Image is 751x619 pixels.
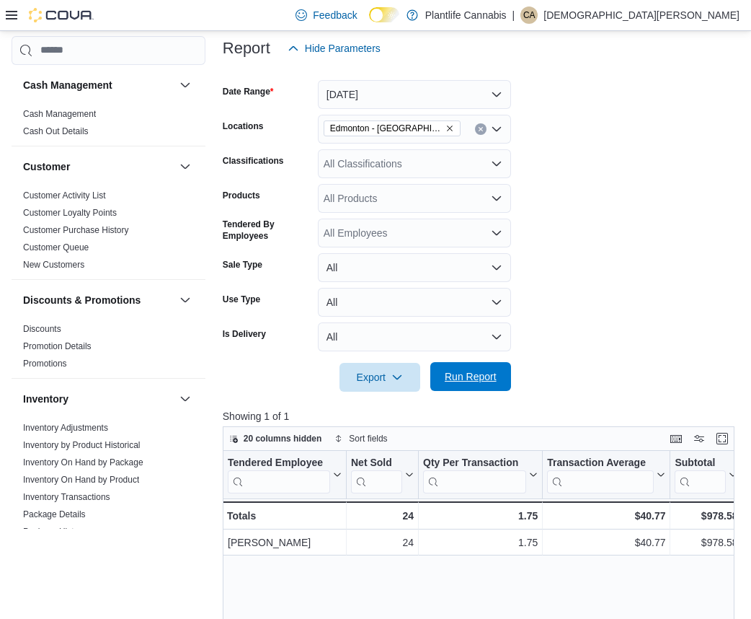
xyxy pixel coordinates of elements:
[23,440,141,450] a: Inventory by Product Historical
[23,509,86,519] a: Package Details
[23,260,84,270] a: New Customers
[23,475,139,485] a: Inventory On Hand by Product
[228,456,330,493] div: Tendered Employee
[23,225,129,235] a: Customer Purchase History
[223,120,264,132] label: Locations
[520,6,538,24] div: Christiana Amony
[282,34,386,63] button: Hide Parameters
[177,158,194,175] button: Customer
[547,456,654,470] div: Transaction Average
[351,534,414,551] div: 24
[223,294,260,305] label: Use Type
[23,457,143,467] a: Inventory On Hand by Package
[23,159,174,174] button: Customer
[223,155,284,167] label: Classifications
[223,86,274,97] label: Date Range
[430,362,511,391] button: Run Report
[228,456,330,470] div: Tendered Employee
[423,456,526,470] div: Qty Per Transaction
[23,423,108,433] a: Inventory Adjustments
[23,190,106,201] span: Customer Activity List
[547,507,665,524] div: $40.77
[12,320,205,378] div: Discounts & Promotions
[329,430,393,447] button: Sort fields
[512,6,515,24] p: |
[223,328,266,340] label: Is Delivery
[23,242,89,253] span: Customer Queue
[177,390,194,408] button: Inventory
[228,534,342,551] div: [PERSON_NAME]
[675,507,737,524] div: $978.58
[223,40,270,57] h3: Report
[23,509,86,520] span: Package Details
[351,507,414,524] div: 24
[318,80,511,109] button: [DATE]
[223,190,260,201] label: Products
[223,219,312,242] label: Tendered By Employees
[23,108,96,120] span: Cash Management
[23,323,61,335] span: Discounts
[369,22,370,23] span: Dark Mode
[445,124,454,133] button: Remove Edmonton - Harvest Pointe from selection in this group
[23,527,86,537] a: Package History
[348,363,412,392] span: Export
[23,207,117,219] span: Customer Loyalty Points
[23,126,89,136] a: Cash Out Details
[547,534,665,551] div: $40.77
[423,534,538,551] div: 1.75
[23,78,174,92] button: Cash Management
[318,322,511,351] button: All
[29,8,94,22] img: Cova
[675,456,737,493] button: Subtotal
[23,492,110,502] a: Inventory Transactions
[23,159,70,174] h3: Customer
[177,291,194,309] button: Discounts & Promotions
[23,324,61,334] a: Discounts
[228,456,342,493] button: Tendered Employee
[23,474,139,486] span: Inventory On Hand by Product
[369,7,399,22] input: Dark Mode
[423,456,538,493] button: Qty Per Transaction
[12,105,205,146] div: Cash Management
[23,190,106,201] a: Customer Activity List
[543,6,739,24] p: [DEMOGRAPHIC_DATA][PERSON_NAME]
[475,123,486,135] button: Clear input
[23,208,117,218] a: Customer Loyalty Points
[351,456,402,493] div: Net Sold
[547,456,665,493] button: Transaction Average
[12,187,205,279] div: Customer
[675,456,726,470] div: Subtotal
[23,259,84,271] span: New Customers
[324,120,461,136] span: Edmonton - Harvest Pointe
[349,433,387,444] span: Sort fields
[23,392,174,406] button: Inventory
[313,8,357,22] span: Feedback
[491,193,502,204] button: Open list of options
[318,288,511,317] button: All
[23,422,108,434] span: Inventory Adjustments
[714,430,731,447] button: Enter fullscreen
[227,507,342,524] div: Totals
[23,341,92,351] a: Promotion Details
[177,76,194,94] button: Cash Management
[223,259,262,271] label: Sale Type
[423,507,538,524] div: 1.75
[223,409,739,423] p: Showing 1 of 1
[23,439,141,451] span: Inventory by Product Historical
[675,534,737,551] div: $978.58
[23,358,67,369] span: Promotions
[491,123,502,135] button: Open list of options
[523,6,536,24] span: CA
[23,78,112,92] h3: Cash Management
[23,126,89,137] span: Cash Out Details
[547,456,654,493] div: Transaction Average
[23,293,141,307] h3: Discounts & Promotions
[23,242,89,253] a: Customer Queue
[244,433,322,444] span: 20 columns hidden
[351,456,414,493] button: Net Sold
[23,392,68,406] h3: Inventory
[690,430,708,447] button: Display options
[305,41,381,56] span: Hide Parameters
[23,224,129,236] span: Customer Purchase History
